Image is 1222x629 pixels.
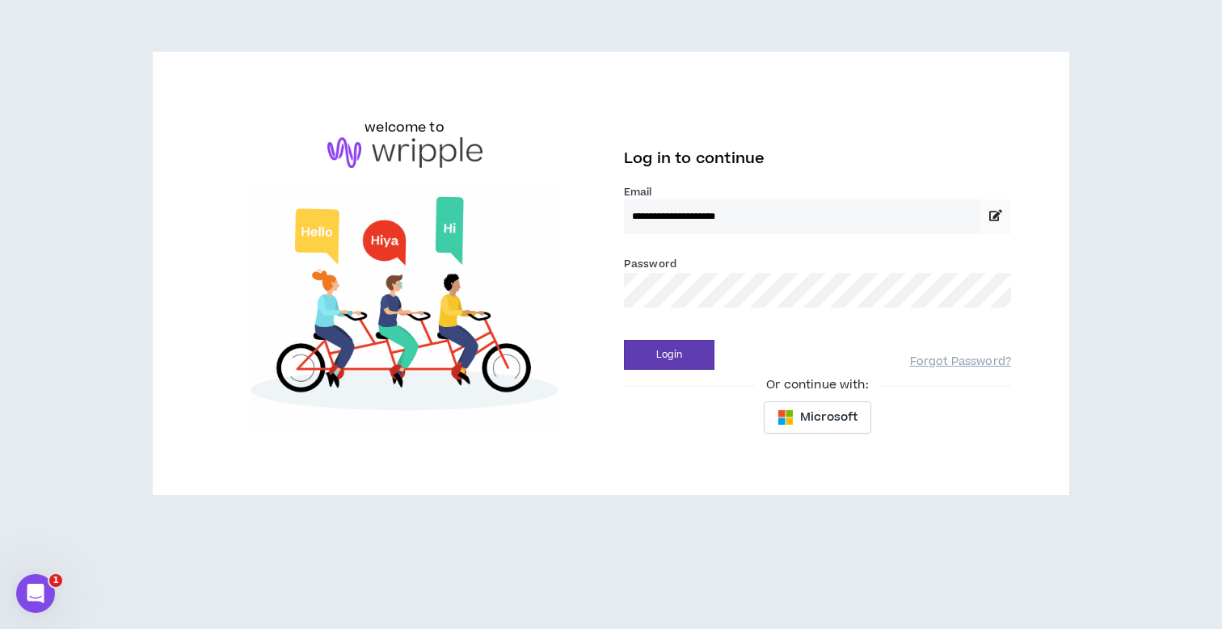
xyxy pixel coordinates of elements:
label: Email [624,185,1011,199]
span: 1 [49,574,62,587]
img: logo-brand.png [327,137,482,168]
span: Log in to continue [624,149,765,169]
a: Forgot Password? [910,354,1011,370]
span: Microsoft [800,409,858,426]
iframe: Intercom live chat [16,574,55,613]
button: Login [624,340,714,370]
label: Password [624,257,676,271]
span: Or continue with: [755,376,879,394]
h6: welcome to [364,118,445,137]
button: Microsoft [764,401,871,434]
img: Welcome to Wripple [211,184,598,429]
